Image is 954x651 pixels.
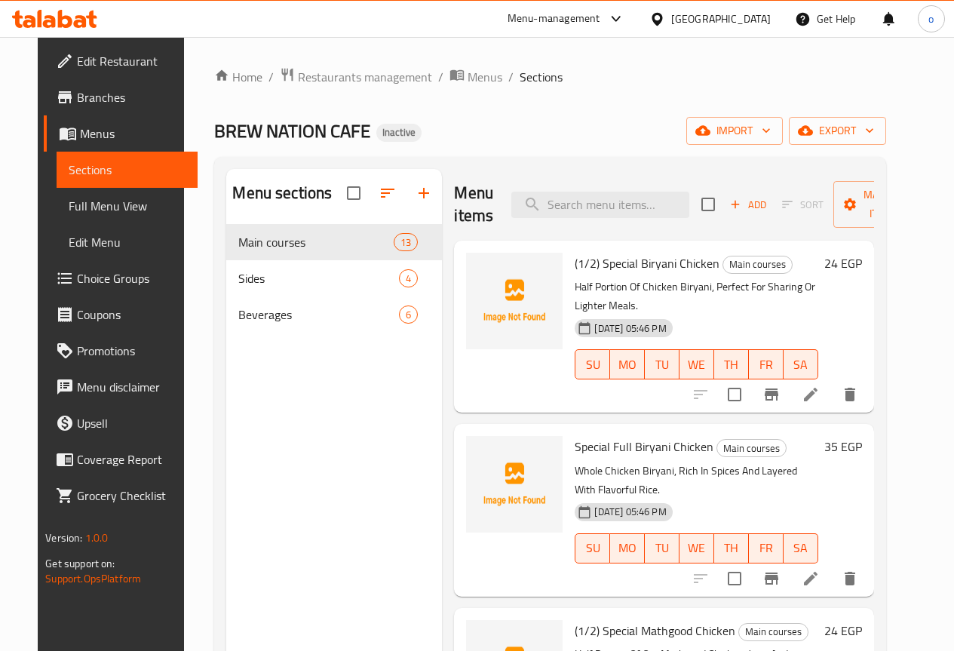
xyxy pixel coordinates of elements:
[57,152,197,188] a: Sections
[520,68,563,86] span: Sections
[77,450,185,468] span: Coverage Report
[581,537,604,559] span: SU
[57,224,197,260] a: Edit Menu
[77,378,185,396] span: Menu disclaimer
[722,256,793,274] div: Main courses
[44,115,197,152] a: Menus
[686,117,783,145] button: import
[44,405,197,441] a: Upsell
[77,487,185,505] span: Grocery Checklist
[77,414,185,432] span: Upsell
[692,189,724,220] span: Select section
[832,560,868,597] button: delete
[832,376,868,413] button: delete
[651,354,673,376] span: TU
[802,385,820,404] a: Edit menu item
[845,186,922,223] span: Manage items
[575,619,735,642] span: (1/2) Special Mathgood Chicken
[400,308,417,322] span: 6
[789,117,886,145] button: export
[575,349,610,379] button: SU
[77,88,185,106] span: Branches
[44,79,197,115] a: Branches
[44,43,197,79] a: Edit Restaurant
[575,278,817,315] p: Half Portion Of Chicken Biryani, Perfect For Sharing Or Lighter Meals.
[755,354,778,376] span: FR
[238,306,399,324] span: Beverages
[651,537,673,559] span: TU
[645,349,679,379] button: TU
[724,193,772,216] span: Add item
[753,376,790,413] button: Branch-specific-item
[616,354,639,376] span: MO
[399,306,418,324] div: items
[280,67,432,87] a: Restaurants management
[77,342,185,360] span: Promotions
[44,369,197,405] a: Menu disclaimer
[575,462,817,499] p: Whole Chicken Biryani, Rich In Spices And Layered With Flavorful Rice.
[454,182,493,227] h2: Menu items
[69,233,185,251] span: Edit Menu
[824,436,862,457] h6: 35 EGP
[69,197,185,215] span: Full Menu View
[575,533,610,563] button: SU
[728,196,768,213] span: Add
[610,349,645,379] button: MO
[824,253,862,274] h6: 24 EGP
[376,126,422,139] span: Inactive
[226,296,442,333] div: Beverages6
[45,528,82,548] span: Version:
[466,436,563,533] img: Special Full Biryani Chicken
[238,269,399,287] span: Sides
[268,68,274,86] li: /
[719,379,750,410] span: Select to update
[616,537,639,559] span: MO
[338,177,370,209] span: Select all sections
[790,537,812,559] span: SA
[738,623,808,641] div: Main courses
[716,439,787,457] div: Main courses
[226,224,442,260] div: Main courses13
[438,68,443,86] li: /
[466,253,563,349] img: (1/2) Special Biryani Chicken
[238,233,394,251] span: Main courses
[508,10,600,28] div: Menu-management
[686,537,708,559] span: WE
[468,68,502,86] span: Menus
[720,354,743,376] span: TH
[723,256,792,273] span: Main courses
[749,349,784,379] button: FR
[686,354,708,376] span: WE
[824,620,862,641] h6: 24 EGP
[508,68,514,86] li: /
[784,349,818,379] button: SA
[790,354,812,376] span: SA
[45,554,115,573] span: Get support on:
[44,333,197,369] a: Promotions
[719,563,750,594] span: Select to update
[214,68,262,86] a: Home
[714,533,749,563] button: TH
[77,269,185,287] span: Choice Groups
[80,124,185,143] span: Menus
[44,260,197,296] a: Choice Groups
[720,537,743,559] span: TH
[772,193,833,216] span: Select section first
[645,533,679,563] button: TU
[214,67,885,87] nav: breadcrumb
[833,181,934,228] button: Manage items
[581,354,604,376] span: SU
[376,124,422,142] div: Inactive
[214,114,370,148] span: BREW NATION CAFE
[928,11,934,27] span: o
[77,52,185,70] span: Edit Restaurant
[226,260,442,296] div: Sides4
[232,182,332,204] h2: Menu sections
[671,11,771,27] div: [GEOGRAPHIC_DATA]
[449,67,502,87] a: Menus
[69,161,185,179] span: Sections
[394,235,417,250] span: 13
